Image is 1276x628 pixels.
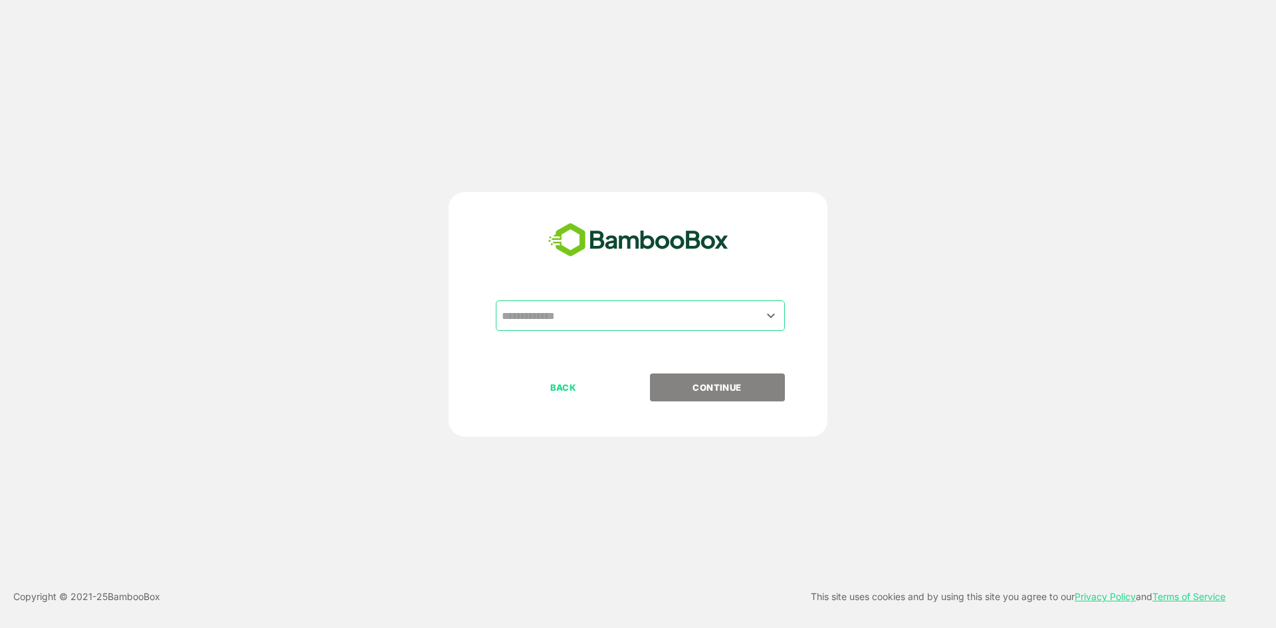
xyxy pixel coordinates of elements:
button: Open [762,306,780,324]
p: CONTINUE [651,380,784,395]
p: This site uses cookies and by using this site you agree to our and [811,589,1225,605]
img: bamboobox [541,219,736,262]
button: BACK [496,373,631,401]
button: CONTINUE [650,373,785,401]
a: Terms of Service [1152,591,1225,602]
p: BACK [497,380,630,395]
a: Privacy Policy [1075,591,1136,602]
p: Copyright © 2021- 25 BambooBox [13,589,160,605]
